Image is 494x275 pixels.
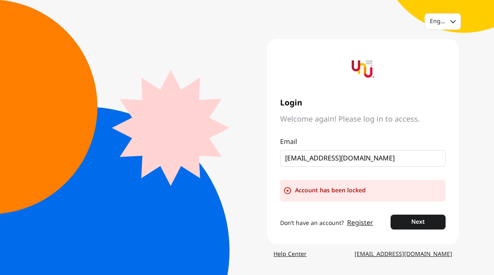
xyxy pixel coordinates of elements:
[285,153,434,163] input: Email
[267,247,313,262] a: Help Center
[347,218,373,228] a: Register
[280,180,446,201] div: Account has been locked
[430,17,445,26] div: English
[348,247,459,262] a: [EMAIL_ADDRESS][DOMAIN_NAME]
[280,98,446,108] span: Login
[280,115,446,124] span: Welcome again! Please log in to access.
[280,219,344,227] span: Don’t have an account?
[391,215,446,230] button: Next
[280,137,446,147] p: Email
[352,58,374,80] img: yournextu-logo-vertical-compact-v2.png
